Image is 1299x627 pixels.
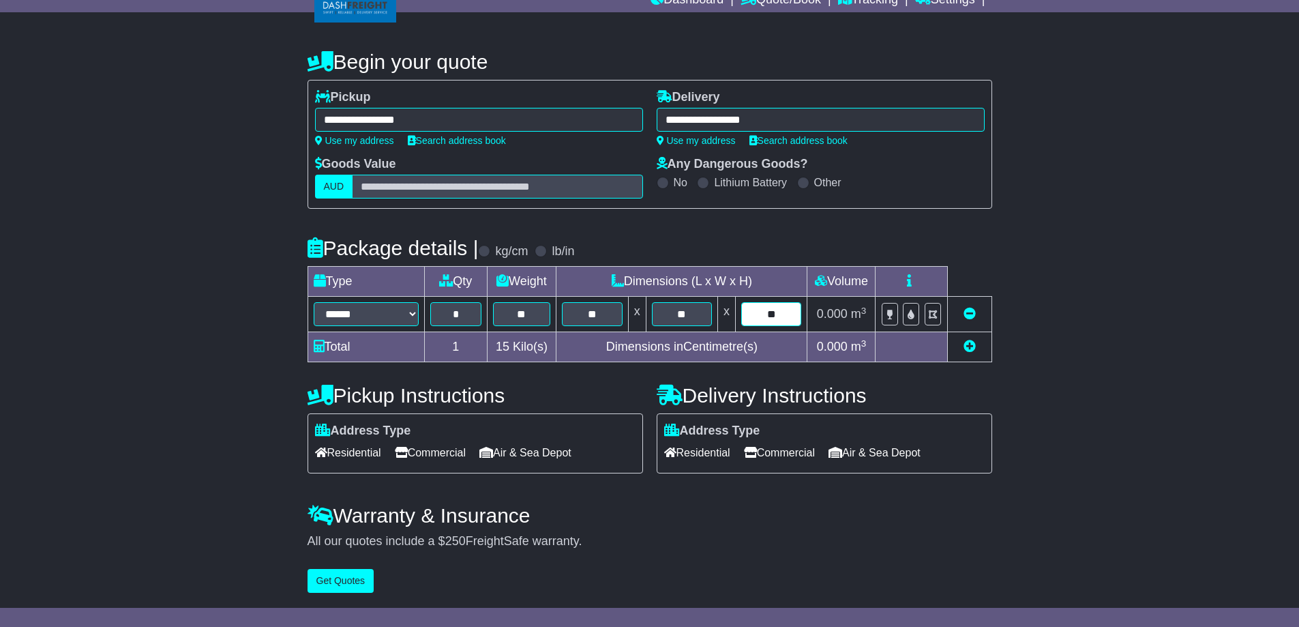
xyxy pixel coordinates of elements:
td: Dimensions in Centimetre(s) [556,332,807,362]
span: Air & Sea Depot [828,442,921,463]
div: All our quotes include a $ FreightSafe warranty. [308,534,992,549]
label: Lithium Battery [714,176,787,189]
td: Kilo(s) [487,332,556,362]
a: Search address book [749,135,848,146]
h4: Package details | [308,237,479,259]
sup: 3 [861,338,867,349]
h4: Pickup Instructions [308,384,643,407]
span: 0.000 [817,340,848,353]
span: Air & Sea Depot [479,442,571,463]
td: x [628,297,646,332]
td: Weight [487,267,556,297]
span: Commercial [744,442,815,463]
td: Qty [425,267,488,297]
span: m [851,307,867,321]
span: Commercial [395,442,466,463]
span: Residential [664,442,730,463]
td: Total [308,332,425,362]
a: Search address book [408,135,506,146]
td: Dimensions (L x W x H) [556,267,807,297]
h4: Warranty & Insurance [308,504,992,527]
a: Use my address [315,135,394,146]
span: 250 [445,534,466,548]
span: 0.000 [817,307,848,321]
h4: Begin your quote [308,50,992,73]
span: m [851,340,867,353]
h4: Delivery Instructions [657,384,992,407]
label: AUD [315,175,353,199]
label: Delivery [657,90,720,105]
sup: 3 [861,306,867,316]
label: Any Dangerous Goods? [657,157,808,172]
button: Get Quotes [308,569,374,593]
label: Address Type [664,424,760,439]
span: 15 [496,340,509,353]
a: Add new item [964,340,976,353]
label: Address Type [315,424,411,439]
label: Goods Value [315,157,396,172]
td: Type [308,267,425,297]
span: Residential [315,442,381,463]
label: Pickup [315,90,371,105]
label: lb/in [552,244,574,259]
td: x [718,297,736,332]
td: 1 [425,332,488,362]
a: Use my address [657,135,736,146]
label: Other [814,176,841,189]
a: Remove this item [964,307,976,321]
td: Volume [807,267,876,297]
label: kg/cm [495,244,528,259]
label: No [674,176,687,189]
